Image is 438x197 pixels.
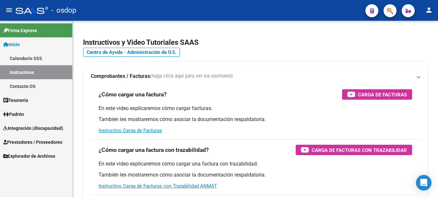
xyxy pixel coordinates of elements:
[99,116,412,123] p: También les mostraremos cómo asociar la documentación respaldatoria.
[425,6,433,14] mat-icon: person
[99,160,412,167] p: En este video explicaremos cómo cargar una factura con trazabilidad.
[150,73,233,80] span: (haga click aquí para ver los tutoriales)
[83,36,428,49] h2: Instructivos y Video Tutoriales SAAS
[416,175,432,191] div: Open Intercom Messenger
[342,89,412,100] button: Carga de Facturas
[3,139,62,146] span: Prestadores / Proveedores
[3,97,28,104] span: Tesorería
[358,91,407,99] span: Carga de Facturas
[3,153,55,160] span: Explorador de Archivos
[3,111,24,118] span: Padrón
[296,145,412,155] button: Carga de Facturas con Trazabilidad
[3,41,20,48] span: Inicio
[3,27,37,34] span: Firma Express
[3,125,63,132] span: Integración (discapacidad)
[91,73,150,80] strong: Comprobantes / Facturas
[99,90,167,99] h3: ¿Cómo cargar una factura?
[5,6,13,14] mat-icon: menu
[83,48,180,57] a: Centro de Ayuda - Administración de O.S.
[312,146,407,154] span: Carga de Facturas con Trazabilidad
[99,128,162,133] a: Instructivo Carga de Facturas
[99,183,217,189] a: Instructivo Carga de Facturas con Trazabilidad ANMAT
[99,145,209,154] h3: ¿Cómo cargar una factura con trazabilidad?
[99,171,412,179] p: También les mostraremos cómo asociar la documentación respaldatoria.
[83,68,428,84] mat-expansion-panel-header: Comprobantes / Facturas(haga click aquí para ver los tutoriales)
[51,3,76,18] span: - osdop
[99,105,412,112] p: En este video explicaremos cómo cargar facturas.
